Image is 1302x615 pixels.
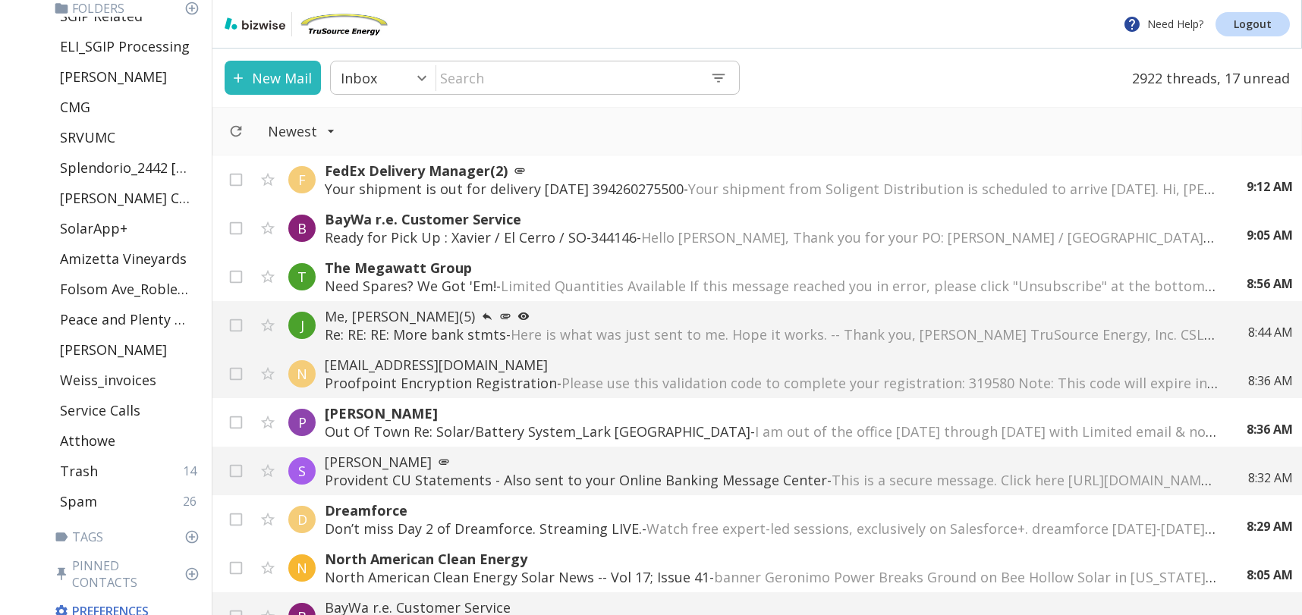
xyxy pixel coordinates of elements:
p: Ready for Pick Up : Xavier / El Cerro / SO-344146 - [325,228,1216,246]
p: 8:29 AM [1247,518,1293,535]
p: [PERSON_NAME] [60,67,167,86]
p: T [297,268,307,286]
div: Weiss_invoices [54,365,206,395]
p: [PERSON_NAME] CPA Financial [60,189,190,207]
p: Me, [PERSON_NAME] (5) [325,307,1218,325]
p: Provident CU Statements - Also sent to your Online Banking Message Center - [325,471,1218,489]
div: SolarApp+ [54,213,206,243]
p: Folsom Ave_Robleto [60,280,190,298]
div: Service Calls [54,395,206,425]
p: ELI_SGIP Processing [60,37,190,55]
p: 2922 threads, 17 unread [1123,61,1290,95]
p: Splendorio_2442 [GEOGRAPHIC_DATA] [60,158,190,177]
p: Dreamforce [325,501,1216,519]
span: Please use this validation code to complete your registration: 319580 Note: This code will expire... [561,374,1287,392]
div: SRVUMC [54,122,206,152]
p: 26 [183,493,203,510]
p: 14 [183,463,203,479]
p: FedEx Delivery Manager (2) [325,162,1216,180]
div: [PERSON_NAME] [54,334,206,365]
div: CMG [54,92,206,122]
p: Pinned Contacts [54,557,206,591]
button: New Mail [225,61,321,95]
p: Amizetta Vineyards [60,249,187,268]
button: Filter [253,115,351,148]
p: North American Clean Energy Solar News -- Vol 17; Issue 41 - [325,568,1216,586]
p: Don’t miss Day 2 of Dreamforce. Streaming LIVE. - [325,519,1216,538]
p: Proofpoint Encryption Registration - [325,374,1218,392]
p: Out Of Town Re: Solar/Battery System_Lark [GEOGRAPHIC_DATA] - [325,422,1216,441]
p: SolarApp+ [60,219,127,237]
p: J [300,316,304,334]
p: D [297,510,307,529]
p: 9:12 AM [1247,178,1293,195]
p: Logout [1234,19,1272,30]
div: Trash14 [54,456,206,486]
p: 8:44 AM [1248,324,1293,340]
div: Splendorio_2442 [GEOGRAPHIC_DATA] [54,152,206,183]
p: Your shipment is out for delivery [DATE] 394260275500 - [325,180,1216,198]
button: Refresh [222,118,250,145]
p: F [298,171,306,189]
p: Peace and Plenty Farms [60,310,190,328]
p: Atthowe [60,431,115,450]
img: TruSource Energy, Inc. [298,12,389,36]
div: [PERSON_NAME] [54,61,206,92]
p: 8:05 AM [1247,566,1293,583]
div: ELI_SGIP Processing [54,31,206,61]
p: 8:56 AM [1247,275,1293,292]
div: Folsom Ave_Robleto [54,274,206,304]
img: bizwise [225,17,285,30]
p: B [297,219,307,237]
p: Tags [54,529,206,545]
p: 8:36 AM [1248,372,1293,389]
p: 8:32 AM [1248,469,1293,486]
svg: Your most recent message has not been opened yet [517,310,530,322]
p: N [297,559,307,577]
div: Atthowe [54,425,206,456]
p: P [298,413,307,431]
p: Re: RE: RE: More bank stmts - [325,325,1218,344]
p: CMG [60,98,90,116]
p: N [297,365,307,383]
div: Spam26 [54,486,206,516]
p: Weiss_invoices [60,371,156,389]
p: [PERSON_NAME] [325,453,1218,471]
p: North American Clean Energy [325,550,1216,568]
div: Peace and Plenty Farms [54,304,206,334]
p: BayWa r.e. Customer Service [325,210,1216,228]
p: The Megawatt Group [325,259,1216,277]
p: Inbox [341,69,377,87]
p: [EMAIL_ADDRESS][DOMAIN_NAME] [325,356,1218,374]
input: Search [436,62,698,93]
p: [PERSON_NAME] [325,404,1216,422]
p: 9:05 AM [1247,227,1293,243]
p: 8:36 AM [1247,421,1293,438]
p: [PERSON_NAME] [60,340,167,359]
p: Need Help? [1123,15,1203,33]
p: Service Calls [60,401,140,419]
p: Spam [60,492,97,510]
p: Trash [60,462,98,480]
a: Logout [1216,12,1290,36]
p: S [298,462,306,480]
div: [PERSON_NAME] CPA Financial [54,183,206,213]
div: Amizetta Vineyards [54,243,206,274]
p: SRVUMC [60,128,115,146]
p: Need Spares? We Got 'Em! - [325,277,1216,295]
